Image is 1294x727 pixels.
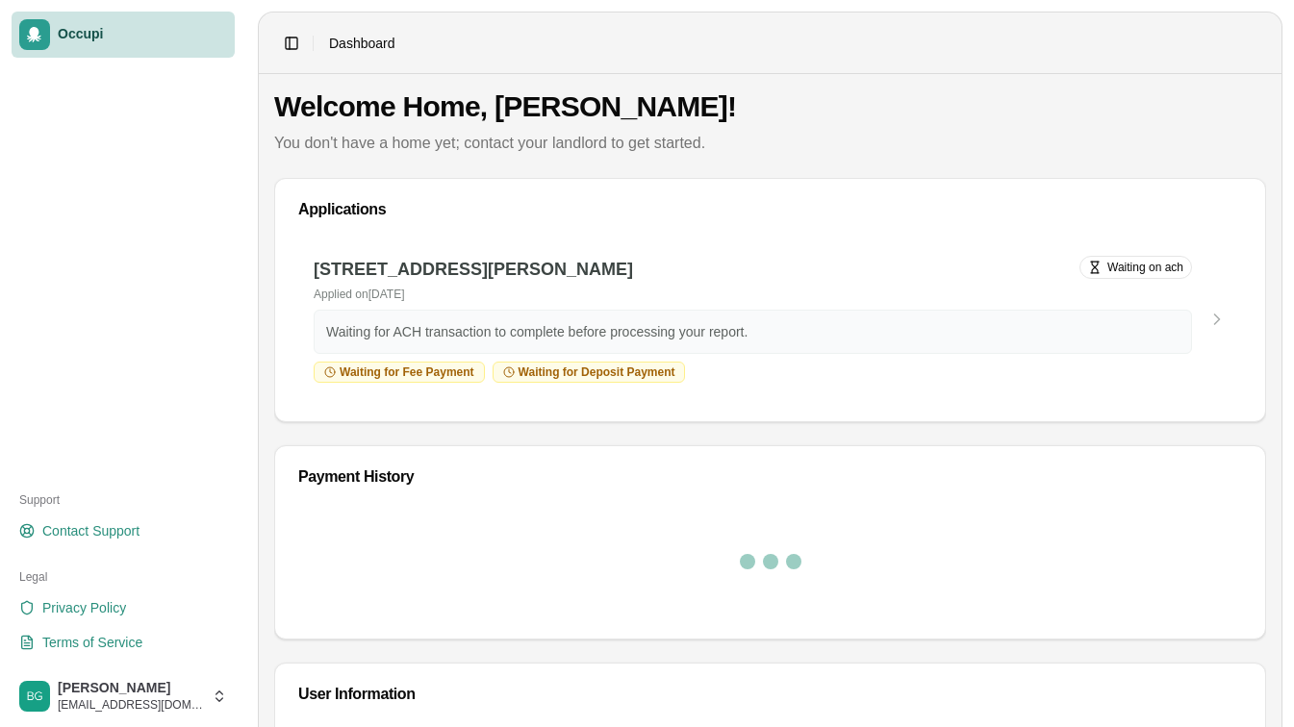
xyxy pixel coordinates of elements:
span: Terms of Service [42,633,142,652]
p: You don't have a home yet; contact your landlord to get started. [274,132,1266,155]
a: Occupi [12,12,235,58]
a: Terms of Service [12,627,235,658]
span: Dashboard [329,34,395,53]
button: Briana Gray[PERSON_NAME][EMAIL_ADDRESS][DOMAIN_NAME] [12,673,235,719]
div: Applications [298,202,1242,217]
span: [PERSON_NAME] [58,680,204,697]
div: User Information [298,687,1242,702]
div: Waiting for Fee Payment [314,362,485,383]
p: Waiting for ACH transaction to complete before processing your report. [326,322,1180,341]
span: Occupi [58,26,227,43]
div: Legal [12,562,235,592]
h1: Welcome Home, [PERSON_NAME]! [274,89,1266,124]
img: Briana Gray [19,681,50,712]
div: Waiting for Deposit Payment [493,362,686,383]
span: Waiting on ach [1107,260,1183,275]
span: Contact Support [42,521,140,540]
div: Payment History [298,469,1242,485]
span: Privacy Policy [42,598,126,617]
a: Contact Support [12,515,235,546]
div: Support [12,485,235,515]
p: Applied on [DATE] [314,287,1064,302]
h3: [STREET_ADDRESS][PERSON_NAME] [314,256,1064,283]
a: Privacy Policy [12,592,235,623]
span: [EMAIL_ADDRESS][DOMAIN_NAME] [58,697,204,713]
nav: breadcrumb [329,34,395,53]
